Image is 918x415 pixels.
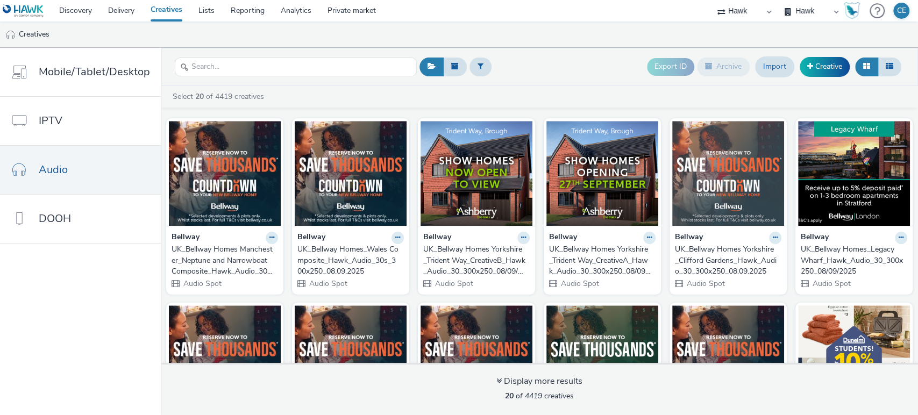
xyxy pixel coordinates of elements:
[182,278,222,289] span: Audio Spot
[560,278,599,289] span: Audio Spot
[3,4,44,18] img: undefined Logo
[672,305,784,410] img: UK_Bellway Homes_Durham Composite_Hawk_Audio_30_300x250_04/09/2025 visual
[675,232,703,244] strong: Bellway
[5,30,16,40] img: audio
[844,2,860,19] img: Hawk Academy
[421,121,532,226] img: UK_Bellway Homes Yorkshire_Trident Way_CreativeB_Hawk_Audio_30_300x250_08/09/2025 visual
[423,232,451,244] strong: Bellway
[647,58,694,75] button: Export ID
[801,244,903,277] div: UK_Bellway Homes_Legacy Wharf_Hawk_Audio_30_300x250_08/09/2025
[800,57,850,76] a: Creative
[169,121,281,226] img: UK_Bellway Homes Manchester_Neptune and Narrowboat Composite_Hawk_Audio_30s_300x250_15.09.2025 vi...
[855,58,878,76] button: Grid
[297,244,404,277] a: UK_Bellway Homes_Wales Composite_Hawk_Audio_30s_300x250_08.09.2025
[39,162,68,177] span: Audio
[423,244,525,277] div: UK_Bellway Homes Yorkshire_Trident Way_CreativeB_Hawk_Audio_30_300x250_08/09/2025
[844,2,864,19] a: Hawk Academy
[878,58,901,76] button: Table
[172,244,274,277] div: UK_Bellway Homes Manchester_Neptune and Narrowboat Composite_Hawk_Audio_30s_300x250_15.09.2025
[297,232,325,244] strong: Bellway
[549,232,577,244] strong: Bellway
[172,244,278,277] a: UK_Bellway Homes Manchester_Neptune and Narrowboat Composite_Hawk_Audio_30s_300x250_15.09.2025
[169,305,281,410] img: UK_Bellway Homes North East_Meadowcraft_Hawk_Audio_30_300x250_05/09/2025 visual
[434,278,473,289] span: Audio Spot
[549,244,651,277] div: UK_Bellway Homes Yorkshire_Trident Way_CreativeA_Hawk_Audio_30_300x250_08/09/2025
[549,244,656,277] a: UK_Bellway Homes Yorkshire_Trident Way_CreativeA_Hawk_Audio_30_300x250_08/09/2025
[505,391,514,401] strong: 20
[697,58,750,76] button: Archive
[801,244,907,277] a: UK_Bellway Homes_Legacy Wharf_Hawk_Audio_30_300x250_08/09/2025
[798,121,910,226] img: UK_Bellway Homes_Legacy Wharf_Hawk_Audio_30_300x250_08/09/2025 visual
[175,58,417,76] input: Search...
[755,56,794,77] a: Import
[505,391,574,401] span: of 4419 creatives
[39,211,71,226] span: DOOH
[308,278,347,289] span: Audio Spot
[672,121,784,226] img: UK_Bellway Homes Yorkshire_Clifford Gardens_Hawk_Audio_30_300x250_08.09.2025 visual
[39,113,62,128] span: IPTV
[39,64,150,80] span: Mobile/Tablet/Desktop
[421,305,532,410] img: Bellway Homes Yorkshire - Bishops Gate - Audio | 05.09.2025 visual
[798,305,910,410] img: GBR_Dunelm_Students_Audio_20"_20250822 visual
[546,121,658,226] img: UK_Bellway Homes Yorkshire_Trident Way_CreativeA_Hawk_Audio_30_300x250_08/09/2025 visual
[297,244,400,277] div: UK_Bellway Homes_Wales Composite_Hawk_Audio_30s_300x250_08.09.2025
[172,232,200,244] strong: Bellway
[675,244,781,277] a: UK_Bellway Homes Yorkshire_Clifford Gardens_Hawk_Audio_30_300x250_08.09.2025
[295,121,407,226] img: UK_Bellway Homes_Wales Composite_Hawk_Audio_30s_300x250_08.09.2025 visual
[801,232,829,244] strong: Bellway
[675,244,777,277] div: UK_Bellway Homes Yorkshire_Clifford Gardens_Hawk_Audio_30_300x250_08.09.2025
[172,91,268,102] a: Select of 4419 creatives
[546,305,658,410] img: UK_Bellway Homes_Hedsworth Green_Hawk_Audio_30_300x250_05.09.2025 visual
[496,375,582,388] div: Display more results
[897,3,906,19] div: CE
[812,278,851,289] span: Audio Spot
[195,91,204,102] strong: 20
[423,244,530,277] a: UK_Bellway Homes Yorkshire_Trident Way_CreativeB_Hawk_Audio_30_300x250_08/09/2025
[295,305,407,410] img: UK_Bellway Homes_North West Composite_Hawk_Audio_30s_300x250_05.09.2025 visual
[686,278,725,289] span: Audio Spot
